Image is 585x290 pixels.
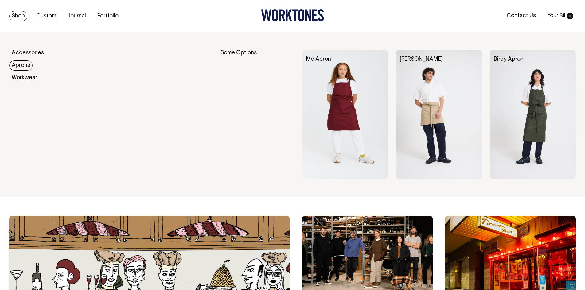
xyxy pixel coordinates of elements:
img: Bobby Apron [396,50,482,179]
a: Workwear [9,73,40,83]
a: Birdy Apron [494,57,524,62]
a: Shop [9,11,27,21]
a: Journal [65,11,88,21]
a: Aprons [9,60,33,71]
a: Your Bill0 [545,11,576,21]
a: Custom [34,11,59,21]
img: Mo Apron [302,50,388,179]
a: Accessories [9,48,46,58]
a: Contact Us [504,11,538,21]
a: Mo Apron [306,57,331,62]
img: Birdy Apron [490,50,576,179]
a: [PERSON_NAME] [400,57,443,62]
div: Some Options [220,50,294,179]
span: 0 [567,13,573,19]
a: Portfolio [95,11,121,21]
